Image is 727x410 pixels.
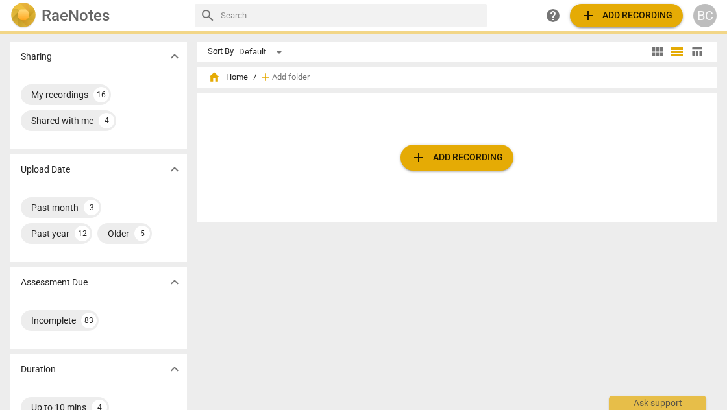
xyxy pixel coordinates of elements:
img: Logo [10,3,36,29]
span: expand_more [167,162,182,177]
input: Search [221,5,482,26]
div: Default [239,42,287,62]
button: List view [667,42,687,62]
button: Upload [400,145,513,171]
span: expand_more [167,49,182,64]
span: view_list [669,44,685,60]
span: view_module [650,44,665,60]
div: Ask support [609,396,706,410]
div: 4 [99,113,114,128]
span: Add folder [272,73,310,82]
button: Table view [687,42,706,62]
span: add [259,71,272,84]
button: Upload [570,4,683,27]
p: Duration [21,363,56,376]
div: 83 [81,313,97,328]
div: 16 [93,87,109,102]
span: add [580,8,596,23]
button: Show more [165,160,184,179]
span: expand_more [167,274,182,290]
button: Show more [165,359,184,379]
div: My recordings [31,88,88,101]
div: Past month [31,201,79,214]
a: Help [541,4,565,27]
span: Add recording [411,150,503,165]
div: Sort By [208,47,234,56]
div: 3 [84,200,99,215]
div: Older [108,227,129,240]
span: table_chart [691,45,703,58]
span: search [200,8,216,23]
p: Sharing [21,50,52,64]
div: 5 [134,226,150,241]
span: add [411,150,426,165]
span: help [545,8,561,23]
button: Show more [165,47,184,66]
div: Incomplete [31,314,76,327]
p: Assessment Due [21,276,88,289]
button: Tile view [648,42,667,62]
a: LogoRaeNotes [10,3,184,29]
span: / [253,73,256,82]
span: Add recording [580,8,672,23]
span: expand_more [167,361,182,377]
span: Home [208,71,248,84]
div: Past year [31,227,69,240]
p: Upload Date [21,163,70,176]
button: Show more [165,272,184,292]
div: Shared with me [31,114,93,127]
button: BC [693,4,717,27]
h2: RaeNotes [42,6,110,25]
div: 12 [75,226,90,241]
span: home [208,71,221,84]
